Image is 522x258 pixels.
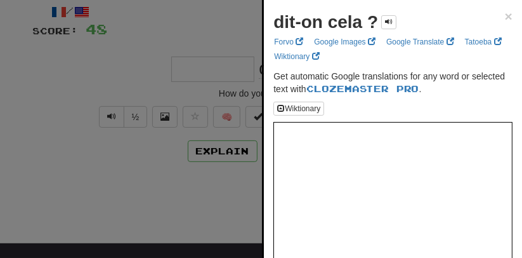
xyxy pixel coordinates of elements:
a: Google Images [310,35,379,49]
button: Wiktionary [273,102,324,116]
strong: dit-on cela ? [273,12,378,32]
a: Tatoeba [461,35,506,49]
a: Wiktionary [270,50,323,64]
a: Forvo [270,35,307,49]
p: Get automatic Google translations for any word or selected text with . [273,70,512,95]
button: Close [505,10,512,23]
a: Clozemaster Pro [306,83,419,94]
a: Google Translate [382,35,458,49]
span: × [505,9,512,24]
